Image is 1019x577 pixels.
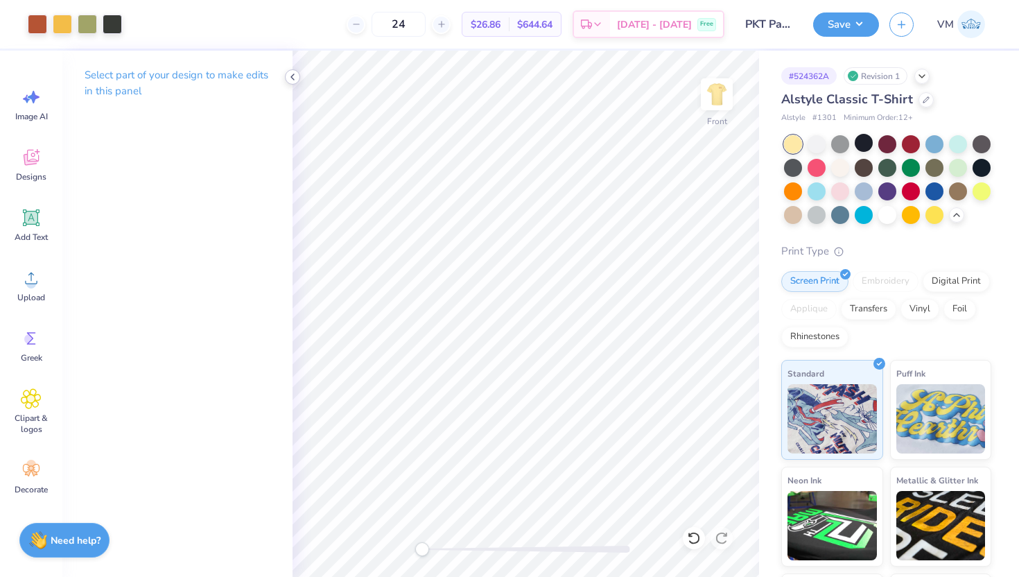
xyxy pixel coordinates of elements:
a: VM [931,10,991,38]
span: $644.64 [517,17,552,32]
input: – – [372,12,426,37]
div: Revision 1 [844,67,907,85]
span: Neon Ink [787,473,821,488]
div: Print Type [781,243,991,259]
strong: Need help? [51,534,101,547]
button: Save [813,12,879,37]
div: Applique [781,299,837,320]
span: Alstyle Classic T-Shirt [781,91,913,107]
span: Puff Ink [896,366,925,381]
span: Add Text [15,232,48,243]
div: Digital Print [923,271,990,292]
span: Image AI [15,111,48,122]
div: Embroidery [853,271,918,292]
span: $26.86 [471,17,500,32]
div: # 524362A [781,67,837,85]
span: Minimum Order: 12 + [844,112,913,124]
div: Screen Print [781,271,848,292]
img: Metallic & Glitter Ink [896,491,986,560]
span: Decorate [15,484,48,495]
div: Vinyl [900,299,939,320]
span: [DATE] - [DATE] [617,17,692,32]
div: Transfers [841,299,896,320]
img: Neon Ink [787,491,877,560]
span: Metallic & Glitter Ink [896,473,978,488]
div: Accessibility label [415,542,429,556]
span: Standard [787,366,824,381]
div: Foil [943,299,976,320]
img: Puff Ink [896,384,986,454]
div: Rhinestones [781,327,848,347]
input: Untitled Design [735,10,803,38]
span: Alstyle [781,112,805,124]
span: Clipart & logos [8,413,54,435]
span: Upload [17,292,45,303]
div: Front [707,115,727,128]
span: Greek [21,352,42,363]
img: Front [703,80,731,108]
img: Victoria Major [957,10,985,38]
span: Free [700,19,713,29]
p: Select part of your design to make edits in this panel [85,67,270,99]
span: Designs [16,171,46,182]
span: VM [937,17,954,33]
img: Standard [787,384,877,454]
span: # 1301 [812,112,837,124]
